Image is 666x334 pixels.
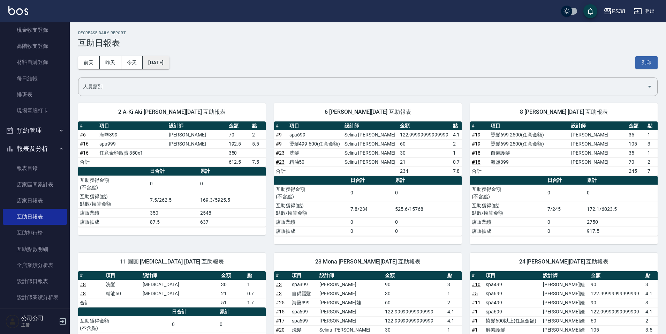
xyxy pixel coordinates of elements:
[383,289,446,298] td: 30
[393,217,462,227] td: 0
[569,148,627,157] td: [PERSON_NAME]
[3,225,67,241] a: 互助排行榜
[276,291,282,296] a: #3
[98,121,167,131] th: 項目
[218,316,266,333] td: 0
[489,157,569,166] td: 海鹽399
[627,166,646,176] td: 245
[227,148,250,157] td: 350
[585,185,658,201] td: 0
[646,130,658,139] td: 1
[644,81,655,92] button: Open
[644,298,658,307] td: 3
[546,201,585,217] td: 7/245
[585,201,658,217] td: 172.1/6023.5
[245,280,266,289] td: 1
[86,109,257,116] span: 2 A-Ki Aki [PERSON_NAME][DATE] 互助報表
[245,271,266,280] th: 點
[78,217,148,227] td: 店販抽成
[276,150,285,156] a: #23
[148,208,198,217] td: 350
[167,121,227,131] th: 設計師
[646,139,658,148] td: 3
[98,139,167,148] td: spa999
[398,166,451,176] td: 234
[446,307,462,316] td: 4.1
[343,148,398,157] td: Selina [PERSON_NAME]
[78,192,148,208] td: 互助獲得(點) 點數/換算金額
[589,289,644,298] td: 122.99999999999999
[78,298,104,307] td: 合計
[3,22,67,38] a: 現金收支登錄
[290,289,318,298] td: 自備護髮
[290,280,318,289] td: spa399
[78,271,104,280] th: #
[484,271,541,280] th: 項目
[141,271,220,280] th: 設計師
[80,132,86,138] a: #6
[472,291,478,296] a: #5
[276,300,285,305] a: #25
[393,185,462,201] td: 0
[393,176,462,185] th: 累計
[276,282,282,287] a: #3
[644,307,658,316] td: 4.1
[589,271,644,280] th: 金額
[446,280,462,289] td: 3
[6,314,20,328] img: Person
[100,56,121,69] button: 昨天
[198,192,266,208] td: 169.3/5925.5
[343,139,398,148] td: Selina [PERSON_NAME]
[585,176,658,185] th: 累計
[198,167,266,176] th: 累計
[489,139,569,148] td: 燙髮699-2500(任意金額)
[274,201,349,217] td: 互助獲得(點) 點數/換算金額
[393,201,462,217] td: 525.6/15768
[489,121,569,131] th: 項目
[644,280,658,289] td: 3
[198,217,266,227] td: 637
[646,157,658,166] td: 2
[451,139,462,148] td: 2
[489,130,569,139] td: 燙髮699-2500(任意金額)
[167,130,227,139] td: [PERSON_NAME]
[398,139,451,148] td: 60
[398,148,451,157] td: 30
[612,7,625,16] div: PS38
[80,141,89,147] a: #16
[646,121,658,131] th: 點
[589,280,644,289] td: 90
[470,217,546,227] td: 店販業績
[276,141,282,147] a: #9
[472,141,480,147] a: #19
[644,271,658,280] th: 點
[3,193,67,209] a: 店家日報表
[585,227,658,236] td: 917.5
[78,316,170,333] td: 互助獲得金額 (不含點)
[451,130,462,139] td: 4.1
[478,258,649,265] span: 24 [PERSON_NAME][DATE] 互助報表
[470,121,489,131] th: #
[478,109,649,116] span: 8 [PERSON_NAME] [DATE] 互助報表
[484,298,541,307] td: spa499
[167,139,227,148] td: [PERSON_NAME]
[250,130,266,139] td: 2
[349,176,393,185] th: 日合計
[484,289,541,298] td: spa699
[276,132,282,138] a: #9
[349,217,393,227] td: 0
[219,289,245,298] td: 21
[245,289,266,298] td: 0.7
[3,306,67,322] a: 設計師業績月報表
[78,31,658,35] h2: Decrease Daily Report
[489,148,569,157] td: 自備護髮
[98,148,167,157] td: 任意金額販賣 350x1
[78,176,148,192] td: 互助獲得金額 (不含點)
[644,289,658,298] td: 4.1
[274,271,290,280] th: #
[546,185,585,201] td: 0
[170,316,218,333] td: 0
[585,217,658,227] td: 2750
[470,176,658,236] table: a dense table
[569,157,627,166] td: [PERSON_NAME]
